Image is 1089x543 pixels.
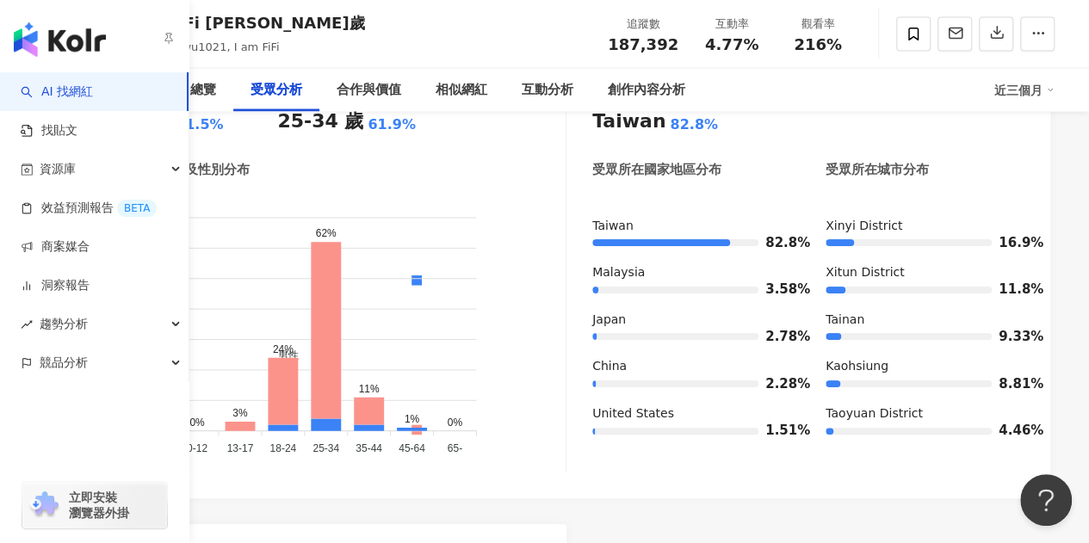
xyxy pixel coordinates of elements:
div: Taiwan [592,218,791,235]
div: 受眾年齡及性別分布 [133,161,250,179]
div: 創作內容分析 [608,80,685,101]
span: 3.58% [765,283,791,296]
iframe: Help Scout Beacon - Open [1020,474,1072,526]
div: Kaohsiung [826,358,1024,375]
span: fifiwu1021, I am FiFi [168,40,280,53]
div: Tainan [826,312,1024,329]
div: 互動分析 [522,80,573,101]
tspan: 13-17 [227,442,254,454]
span: 4.77% [705,36,758,53]
tspan: 0-12 [187,442,207,454]
span: 4.46% [999,424,1024,437]
span: 11.8% [999,283,1024,296]
tspan: 25-34 [313,442,340,454]
img: chrome extension [28,491,61,519]
div: Xitun District [826,264,1024,281]
span: 8.81% [999,378,1024,391]
span: 16.9% [999,237,1024,250]
div: FiFi [PERSON_NAME]歲 [168,12,365,34]
div: Japan [592,312,791,329]
a: 洞察報告 [21,277,90,294]
div: 總覽 [190,80,216,101]
span: 趨勢分析 [40,305,88,343]
span: 1.51% [765,424,791,437]
div: 25-34 歲 [277,108,363,135]
tspan: 18-24 [270,442,297,454]
a: chrome extension立即安裝 瀏覽器外掛 [22,482,167,528]
span: 立即安裝 瀏覽器外掛 [69,490,129,521]
span: 9.33% [999,330,1024,343]
div: 追蹤數 [608,15,678,33]
div: Xinyi District [826,218,1024,235]
span: rise [21,318,33,330]
tspan: 45-64 [399,442,426,454]
a: 效益預測報告BETA [21,200,157,217]
div: United States [592,405,791,423]
div: 受眾分析 [251,80,302,101]
div: 61.9% [368,115,416,134]
div: Malaysia [592,264,791,281]
a: 商案媒合 [21,238,90,256]
div: 觀看率 [785,15,851,33]
span: 82.8% [765,237,791,250]
div: 互動率 [699,15,764,33]
span: 2.78% [765,330,791,343]
div: 近三個月 [994,77,1055,104]
div: 受眾所在城市分布 [826,161,929,179]
a: 找貼文 [21,122,77,139]
tspan: 65- [449,442,463,454]
div: 相似網紅 [436,80,487,101]
div: 91.5% [176,115,224,134]
div: Taiwan [592,108,665,135]
span: 男性 [265,349,299,361]
span: 216% [794,36,842,53]
div: Taoyuan District [826,405,1024,423]
div: 合作與價值 [337,80,401,101]
span: 競品分析 [40,343,88,382]
div: 受眾所在國家地區分布 [592,161,721,179]
span: 資源庫 [40,150,76,188]
div: China [592,358,791,375]
tspan: 35-44 [356,442,383,454]
div: 82.8% [670,115,718,134]
span: 2.28% [765,378,791,391]
img: logo [14,22,106,57]
span: 187,392 [608,35,678,53]
a: searchAI 找網紅 [21,83,93,101]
